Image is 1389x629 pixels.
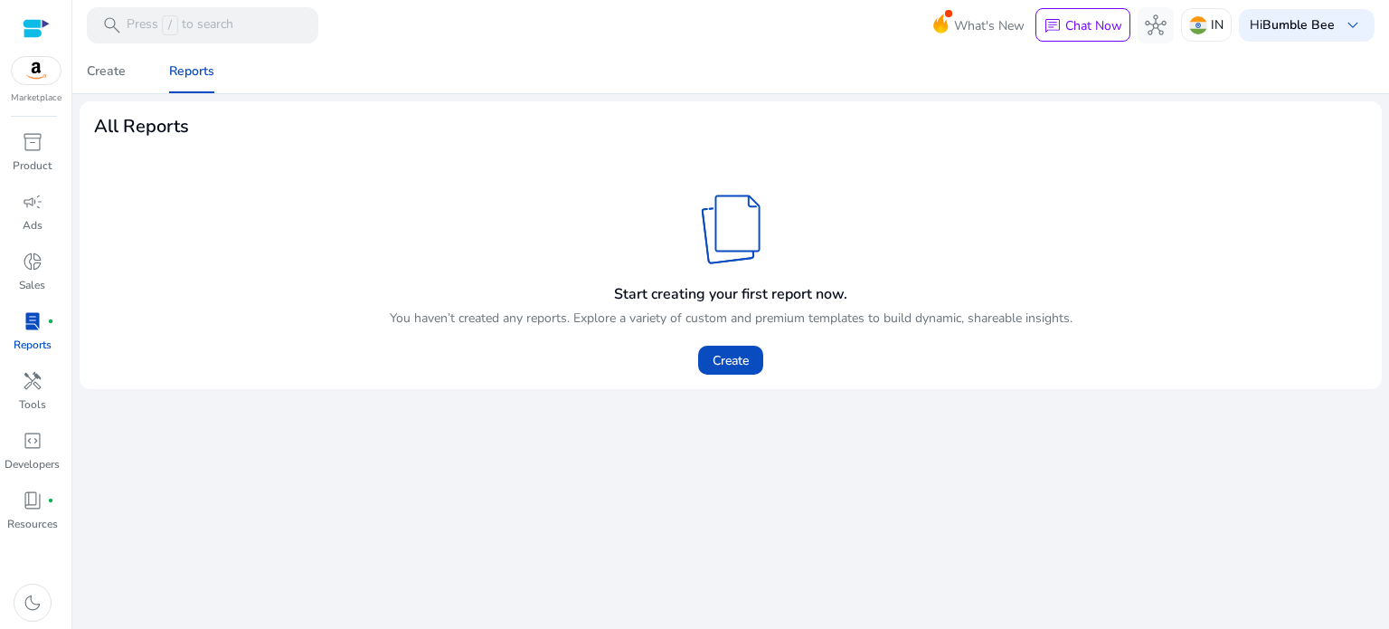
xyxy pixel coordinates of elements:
[47,497,54,504] span: fiber_manual_record
[12,57,61,84] img: amazon.svg
[1211,9,1224,41] p: IN
[22,592,43,614] span: dark_mode
[19,277,45,293] p: Sales
[954,10,1025,42] span: What's New
[13,157,52,174] p: Product
[162,15,178,35] span: /
[19,396,46,413] p: Tools
[11,91,61,105] p: Marketplace
[698,346,763,375] button: Create
[23,217,43,233] p: Ads
[1044,17,1062,35] span: chat
[675,195,788,264] img: insufficient-data-white.svg
[22,490,43,511] span: book_4
[22,370,43,392] span: handyman
[169,65,214,78] div: Reports
[1189,16,1207,34] img: in.svg
[1250,19,1335,32] p: Hi
[87,65,126,78] div: Create
[390,309,1072,328] p: You haven’t created any reports. Explore a variety of custom and premium templates to build dynam...
[1138,7,1174,43] button: hub
[22,430,43,452] span: code_blocks
[22,310,43,332] span: lab_profile
[22,191,43,213] span: campaign
[5,456,60,472] p: Developers
[47,318,54,325] span: fiber_manual_record
[1342,14,1364,36] span: keyboard_arrow_down
[1035,8,1130,43] button: chatChat Now
[22,131,43,153] span: inventory_2
[1262,16,1335,33] b: Bumble Bee
[101,14,123,36] span: search
[713,351,749,370] span: Create
[1065,17,1122,34] p: Chat Now
[1145,14,1167,36] span: hub
[614,286,847,303] h4: Start creating your first report now.
[7,516,58,532] p: Resources
[14,337,52,353] p: Reports
[127,15,233,35] p: Press to search
[94,116,1367,138] h3: All Reports
[22,251,43,272] span: donut_small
